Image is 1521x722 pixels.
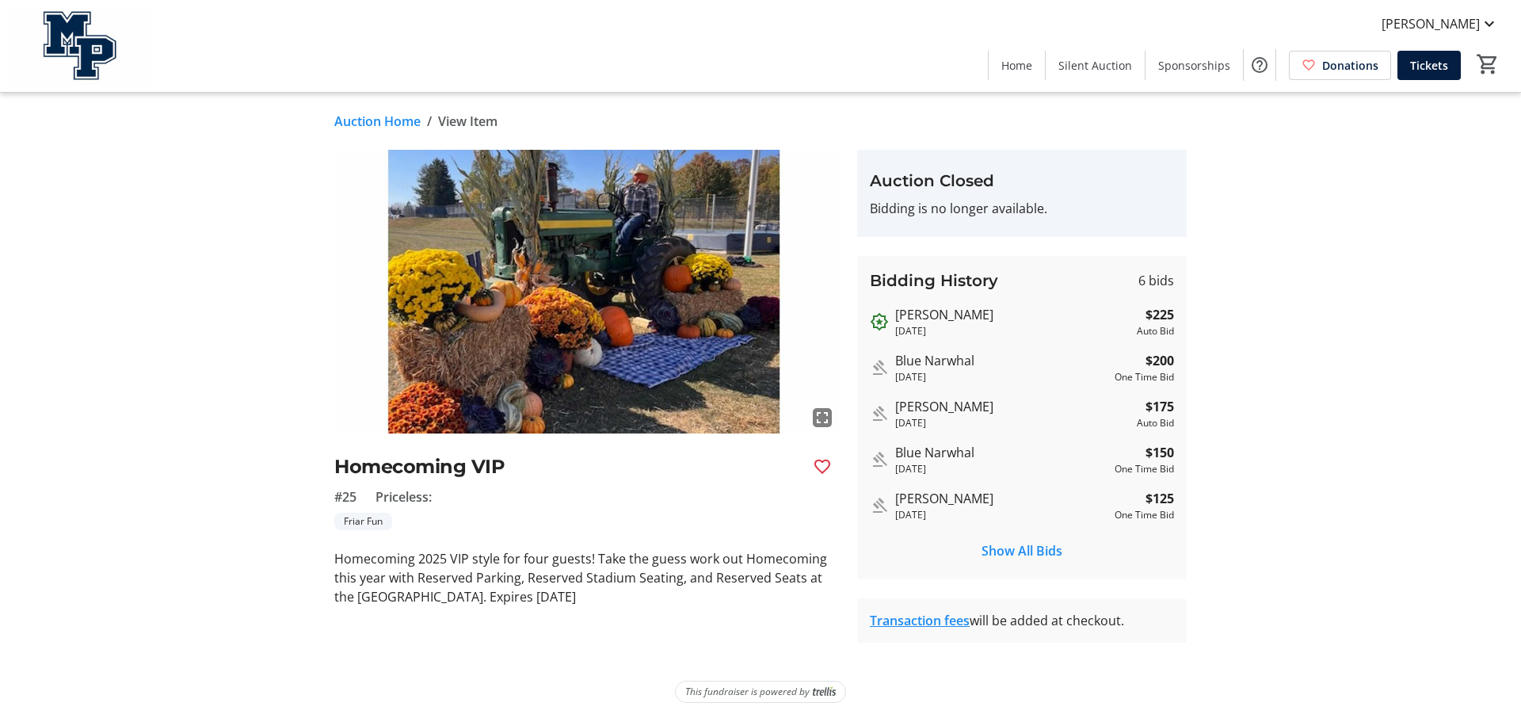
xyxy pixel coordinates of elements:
[982,541,1062,560] span: Show All Bids
[895,508,1108,522] div: [DATE]
[1382,14,1480,33] span: [PERSON_NAME]
[870,496,889,515] mat-icon: Outbid
[870,269,998,292] h3: Bidding History
[1146,397,1174,416] strong: $175
[870,612,970,629] a: Transaction fees
[870,611,1174,630] div: will be added at checkout.
[1369,11,1511,36] button: [PERSON_NAME]
[685,685,810,699] span: This fundraiser is powered by
[334,549,838,606] p: Homecoming 2025 VIP style for four guests! Take the guess work out Homecoming this year with Rese...
[334,112,421,131] a: Auction Home
[895,324,1130,338] div: [DATE]
[895,397,1130,416] div: [PERSON_NAME]
[334,487,356,506] span: #25
[895,443,1108,462] div: Blue Narwhal
[1146,443,1174,462] strong: $150
[375,487,432,506] span: Priceless:
[870,169,1174,193] h3: Auction Closed
[10,6,151,86] img: Malvern Prep Athletics's Logo
[1001,57,1032,74] span: Home
[438,112,497,131] span: View Item
[870,199,1174,218] p: Bidding is no longer available.
[1410,57,1448,74] span: Tickets
[1046,51,1145,80] a: Silent Auction
[1158,57,1230,74] span: Sponsorships
[427,112,432,131] span: /
[895,489,1108,508] div: [PERSON_NAME]
[813,408,832,427] mat-icon: fullscreen
[334,150,838,434] img: Image
[895,370,1108,384] div: [DATE]
[895,351,1108,370] div: Blue Narwhal
[806,451,838,483] button: Favourite
[870,312,889,331] mat-icon: Outbid
[1115,462,1174,476] div: One Time Bid
[870,404,889,423] mat-icon: Outbid
[1244,49,1275,81] button: Help
[1137,416,1174,430] div: Auto Bid
[1115,370,1174,384] div: One Time Bid
[1397,51,1461,80] a: Tickets
[870,358,889,377] mat-icon: Outbid
[989,51,1045,80] a: Home
[1115,508,1174,522] div: One Time Bid
[334,513,392,530] tr-label-badge: Friar Fun
[895,305,1130,324] div: [PERSON_NAME]
[1322,57,1378,74] span: Donations
[1146,351,1174,370] strong: $200
[895,416,1130,430] div: [DATE]
[1146,51,1243,80] a: Sponsorships
[870,535,1174,567] button: Show All Bids
[895,462,1108,476] div: [DATE]
[334,453,800,481] h2: Homecoming VIP
[1137,324,1174,338] div: Auto Bid
[1146,305,1174,324] strong: $225
[1146,489,1174,508] strong: $125
[1138,271,1174,290] span: 6 bids
[1058,57,1132,74] span: Silent Auction
[813,686,836,697] img: Trellis Logo
[1289,51,1391,80] a: Donations
[1473,50,1502,78] button: Cart
[870,450,889,469] mat-icon: Outbid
